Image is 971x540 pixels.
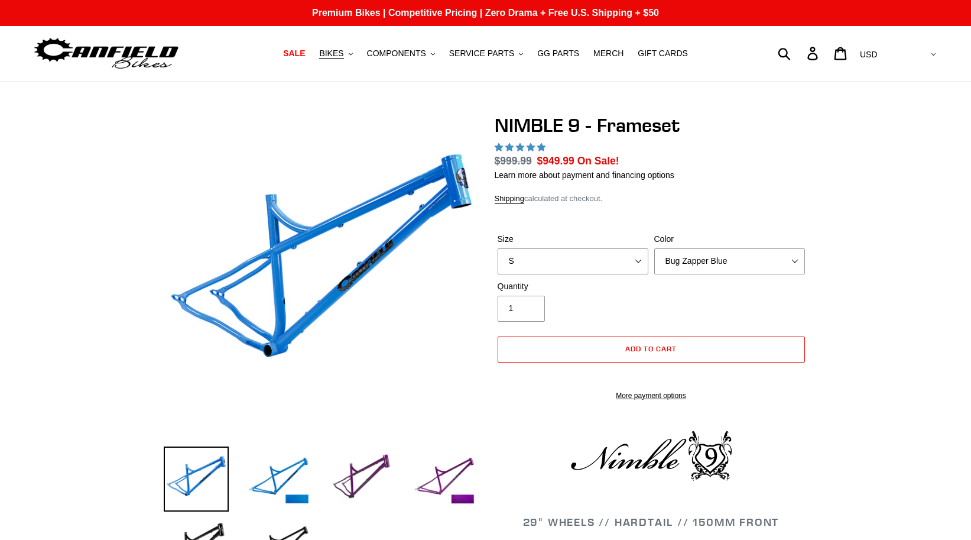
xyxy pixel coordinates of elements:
[784,40,814,66] input: Search
[495,170,674,180] a: Learn more about payment and financing options
[625,344,677,353] span: Add to cart
[367,48,426,59] span: COMPONENTS
[523,515,780,529] span: 29" WHEELS // HARDTAIL // 150MM FRONT
[587,46,629,62] a: MERCH
[412,447,477,512] img: Load image into Gallery viewer, NIMBLE 9 - Frameset
[313,46,358,62] button: BIKES
[495,194,525,204] a: Shipping
[495,155,532,167] s: $999.99
[361,46,441,62] button: COMPONENTS
[277,46,311,62] a: SALE
[498,280,648,293] label: Quantity
[498,337,805,363] button: Add to cart
[33,35,180,72] img: Canfield Bikes
[498,390,805,401] a: More payment options
[495,143,548,152] span: 4.89 stars
[495,193,808,205] div: calculated at checkout.
[537,155,574,167] span: $949.99
[495,114,808,137] h1: NIMBLE 9 - Frameset
[531,46,585,62] a: GG PARTS
[283,48,305,59] span: SALE
[632,46,694,62] a: GIFT CARDS
[593,48,623,59] span: MERCH
[498,233,648,245] label: Size
[577,153,619,169] span: On Sale!
[246,447,311,512] img: Load image into Gallery viewer, NIMBLE 9 - Frameset
[443,46,529,62] button: SERVICE PARTS
[319,48,343,59] span: BIKES
[164,447,229,512] img: Load image into Gallery viewer, NIMBLE 9 - Frameset
[449,48,514,59] span: SERVICE PARTS
[638,48,688,59] span: GIFT CARDS
[329,447,394,512] img: Load image into Gallery viewer, NIMBLE 9 - Frameset
[654,233,805,245] label: Color
[537,48,579,59] span: GG PARTS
